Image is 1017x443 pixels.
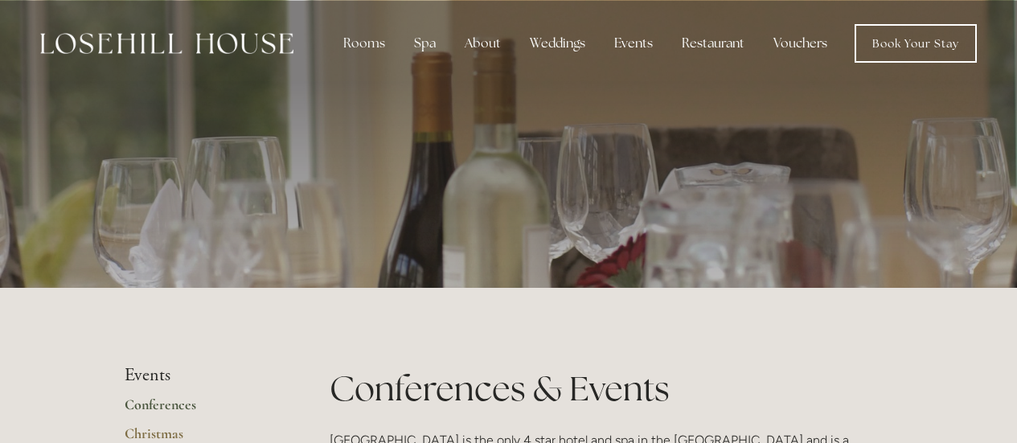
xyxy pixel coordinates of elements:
li: Events [125,365,278,386]
div: Weddings [517,27,598,59]
a: Vouchers [761,27,840,59]
h1: Conferences & Events [330,365,893,412]
a: Book Your Stay [855,24,977,63]
img: Losehill House [40,33,293,54]
div: Spa [401,27,449,59]
a: Conferences [125,396,278,425]
div: Events [601,27,666,59]
div: Rooms [330,27,398,59]
div: About [452,27,514,59]
div: Restaurant [669,27,757,59]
